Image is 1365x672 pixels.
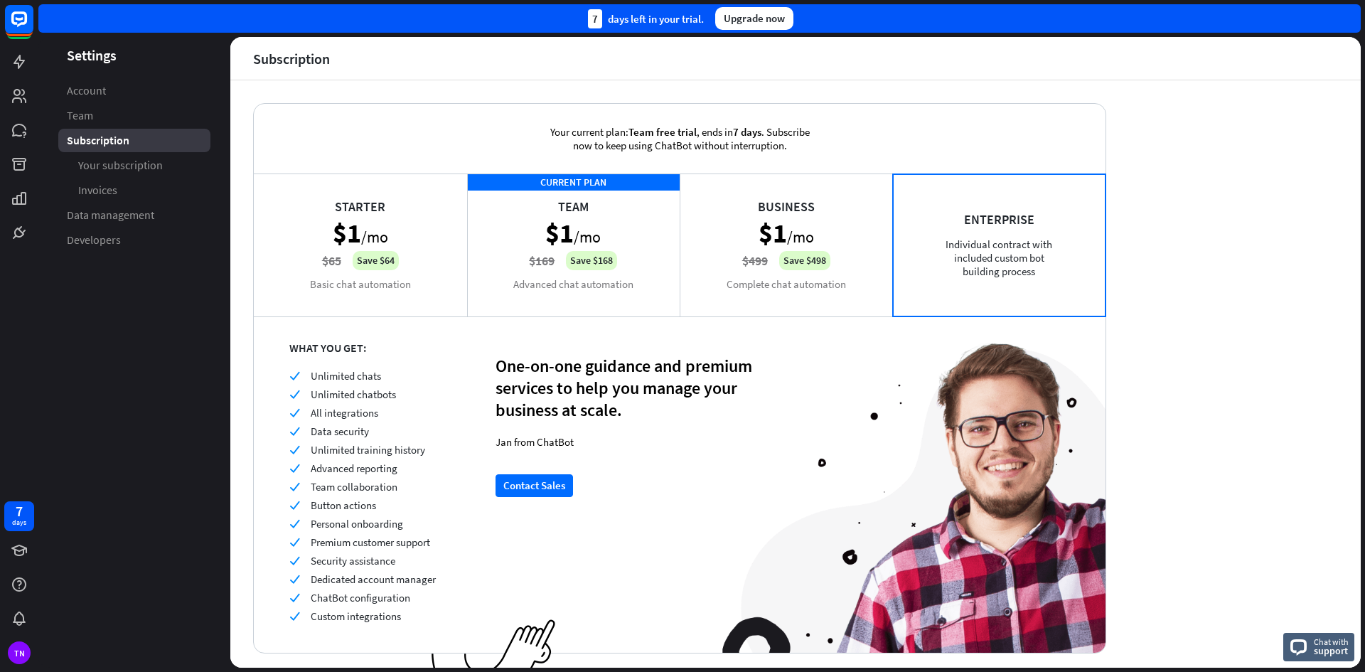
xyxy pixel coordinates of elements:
i: check [289,592,300,603]
label: [GEOGRAPHIC_DATA] [6,86,122,98]
span: All integrations [311,406,378,420]
div: Jan from ChatBot [496,435,759,449]
div: Subscription [253,50,330,67]
i: check [289,463,300,474]
div: days left in your trial. [588,9,704,28]
span: Personal onboarding [311,517,403,530]
span: ChatBot configuration [311,591,410,604]
div: 7 [588,9,602,28]
span: 7 days [733,125,761,139]
i: check [289,444,300,455]
span: support [1314,644,1349,657]
span: 16 px [17,99,40,111]
i: check [289,537,300,548]
span: Button actions [311,498,376,512]
a: Your subscription [58,154,210,177]
i: check [289,426,300,437]
i: check [289,407,300,418]
a: Account [58,79,210,102]
span: Subscription [67,133,129,148]
div: 7 [16,505,23,518]
div: TN [8,641,31,664]
header: Settings [38,46,230,65]
div: Upgrade now [715,7,793,30]
i: check [289,611,300,622]
span: Dedicated account manager [311,572,436,586]
div: days [12,518,26,528]
i: check [289,500,300,511]
span: Data management [67,208,154,223]
h3: Estilo [6,45,208,60]
span: Team [67,108,93,123]
i: check [289,574,300,585]
a: Developers [58,228,210,252]
a: Data management [58,203,210,227]
a: Back to Top [21,18,77,31]
i: check [289,555,300,566]
span: Premium customer support [311,535,430,549]
i: check [289,370,300,381]
span: Account [67,83,106,98]
span: Advanced reporting [311,462,397,475]
span: Data security [311,425,369,438]
i: check [289,389,300,400]
span: Team collaboration [311,480,397,494]
span: Custom integrations [311,609,401,623]
div: Your current plan: , ends in . Subscribe now to keep using ChatBot without interruption. [527,104,833,174]
span: Unlimited training history [311,443,425,457]
span: Invoices [78,183,117,198]
span: Developers [67,233,121,247]
span: Unlimited chats [311,369,381,383]
a: Team [58,104,210,127]
i: check [289,518,300,529]
div: WHAT YOU GET: [289,341,496,355]
button: Contact Sales [496,474,573,497]
span: Unlimited chatbots [311,388,396,401]
a: Invoices [58,178,210,202]
span: Security assistance [311,554,395,567]
a: 7 days [4,501,34,531]
i: check [289,481,300,492]
button: Open LiveChat chat widget [11,6,54,48]
div: Outline [6,6,208,18]
span: Team free trial [628,125,697,139]
span: Chat with [1314,635,1349,649]
span: Your subscription [78,158,163,173]
div: One-on-one guidance and premium services to help you manage your business at scale. [496,355,759,421]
